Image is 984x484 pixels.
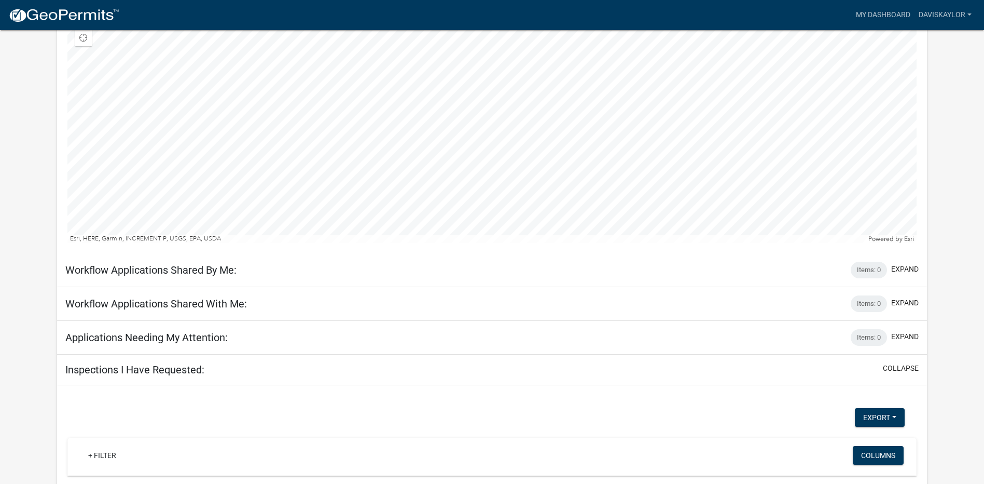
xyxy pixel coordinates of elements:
[891,331,919,342] button: expand
[65,331,228,344] h5: Applications Needing My Attention:
[67,235,866,243] div: Esri, HERE, Garmin, INCREMENT P, USGS, EPA, USDA
[914,5,976,25] a: daviskaylor
[65,264,237,276] h5: Workflow Applications Shared By Me:
[866,235,917,243] div: Powered by
[891,298,919,308] button: expand
[851,262,887,278] div: Items: 0
[891,264,919,275] button: expand
[855,408,905,427] button: Export
[883,363,919,374] button: collapse
[851,295,887,312] div: Items: 0
[904,235,914,243] a: Esri
[852,5,914,25] a: My Dashboard
[75,30,92,46] div: Find my location
[65,364,204,376] h5: Inspections I Have Requested:
[80,446,124,465] a: + Filter
[65,298,247,310] h5: Workflow Applications Shared With Me:
[853,446,904,465] button: Columns
[851,329,887,346] div: Items: 0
